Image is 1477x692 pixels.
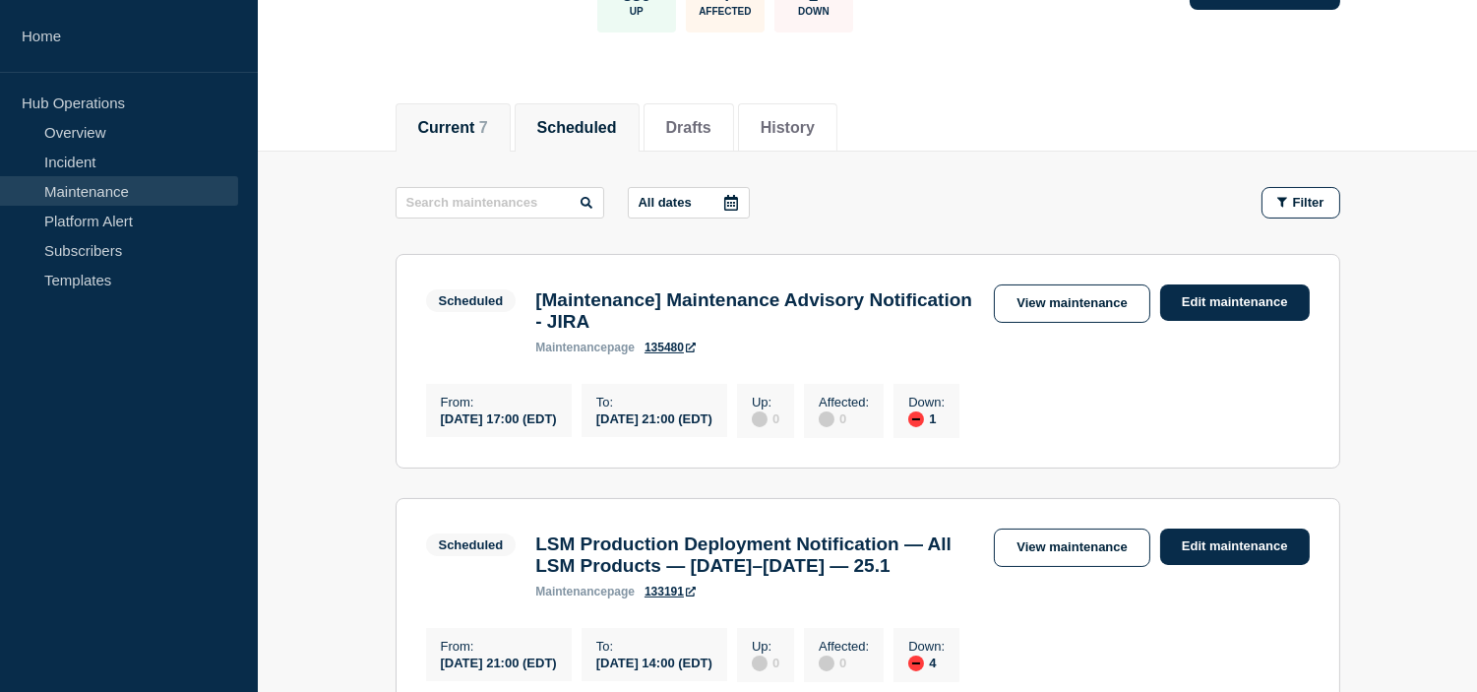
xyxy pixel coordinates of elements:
p: All dates [639,195,692,210]
h3: LSM Production Deployment Notification — All LSM Products — [DATE]–[DATE] — 25.1 [535,534,974,577]
div: down [908,656,924,671]
p: page [535,341,635,354]
span: maintenance [535,585,607,598]
button: Filter [1262,187,1340,219]
p: Down : [908,395,945,409]
p: To : [596,395,712,409]
p: Down : [908,639,945,654]
div: disabled [752,411,768,427]
div: 0 [752,409,779,427]
a: Edit maintenance [1160,284,1310,321]
div: down [908,411,924,427]
a: 133191 [645,585,696,598]
a: View maintenance [994,284,1149,323]
p: Up : [752,639,779,654]
div: disabled [752,656,768,671]
div: disabled [819,656,834,671]
div: Scheduled [439,293,504,308]
div: 1 [908,409,945,427]
div: 0 [819,654,869,671]
span: 7 [479,119,488,136]
div: 4 [908,654,945,671]
button: Scheduled [537,119,617,137]
button: Drafts [666,119,711,137]
div: [DATE] 17:00 (EDT) [441,409,557,426]
p: From : [441,395,557,409]
button: History [761,119,815,137]
a: View maintenance [994,529,1149,567]
p: Up : [752,395,779,409]
span: maintenance [535,341,607,354]
a: 135480 [645,341,696,354]
h3: [Maintenance] Maintenance Advisory Notification - JIRA [535,289,974,333]
button: Current 7 [418,119,488,137]
p: Affected : [819,639,869,654]
p: page [535,585,635,598]
div: Scheduled [439,537,504,552]
button: All dates [628,187,750,219]
p: Down [798,6,830,17]
div: [DATE] 14:00 (EDT) [596,654,712,670]
p: Affected [699,6,751,17]
p: To : [596,639,712,654]
p: From : [441,639,557,654]
div: 0 [819,409,869,427]
div: [DATE] 21:00 (EDT) [596,409,712,426]
div: 0 [752,654,779,671]
div: [DATE] 21:00 (EDT) [441,654,557,670]
p: Up [630,6,644,17]
a: Edit maintenance [1160,529,1310,565]
input: Search maintenances [396,187,604,219]
div: disabled [819,411,834,427]
p: Affected : [819,395,869,409]
span: Filter [1293,195,1324,210]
